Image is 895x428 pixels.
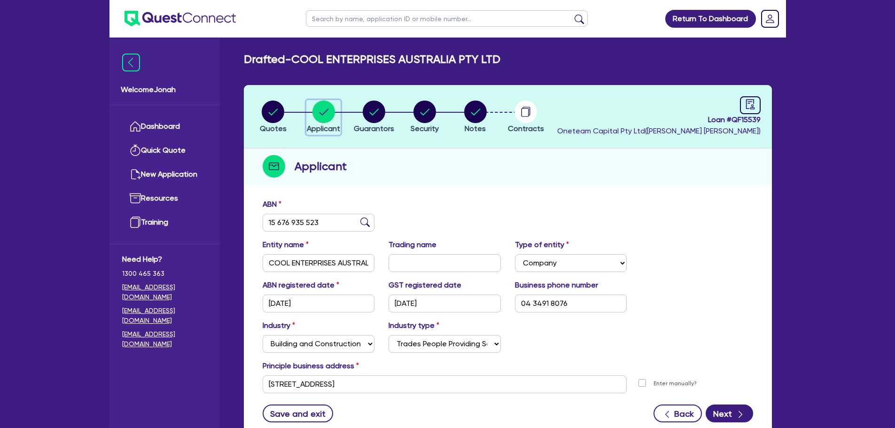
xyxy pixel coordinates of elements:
[465,124,486,133] span: Notes
[353,100,395,135] button: Guarantors
[508,124,544,133] span: Contracts
[259,100,287,135] button: Quotes
[515,280,598,291] label: Business phone number
[411,124,439,133] span: Security
[410,100,439,135] button: Security
[515,239,569,250] label: Type of entity
[130,193,141,204] img: resources
[263,405,334,422] button: Save and exit
[122,163,207,187] a: New Application
[654,379,697,388] label: Enter manually?
[706,405,753,422] button: Next
[122,54,140,71] img: icon-menu-close
[354,124,394,133] span: Guarantors
[389,280,461,291] label: GST registered date
[745,99,755,109] span: audit
[360,218,370,227] img: abn-lookup icon
[507,100,545,135] button: Contracts
[122,187,207,210] a: Resources
[654,405,702,422] button: Back
[130,145,141,156] img: quick-quote
[122,139,207,163] a: Quick Quote
[125,11,236,26] img: quest-connect-logo-blue
[263,360,359,372] label: Principle business address
[464,100,487,135] button: Notes
[263,155,285,178] img: step-icon
[389,295,501,312] input: DD / MM / YYYY
[665,10,756,28] a: Return To Dashboard
[389,320,439,331] label: Industry type
[122,210,207,234] a: Training
[260,124,287,133] span: Quotes
[307,124,340,133] span: Applicant
[263,280,339,291] label: ABN registered date
[130,169,141,180] img: new-application
[263,199,281,210] label: ABN
[122,115,207,139] a: Dashboard
[557,126,761,135] span: Oneteam Capital Pty Ltd ( [PERSON_NAME] [PERSON_NAME] )
[122,254,207,265] span: Need Help?
[758,7,782,31] a: Dropdown toggle
[295,158,347,175] h2: Applicant
[306,100,341,135] button: Applicant
[122,306,207,326] a: [EMAIL_ADDRESS][DOMAIN_NAME]
[244,53,500,66] h2: Drafted - COOL ENTERPRISES AUSTRALIA PTY LTD
[263,320,295,331] label: Industry
[557,114,761,125] span: Loan # QF15539
[121,84,209,95] span: Welcome Jonah
[122,329,207,349] a: [EMAIL_ADDRESS][DOMAIN_NAME]
[122,269,207,279] span: 1300 465 363
[122,282,207,302] a: [EMAIL_ADDRESS][DOMAIN_NAME]
[263,239,309,250] label: Entity name
[389,239,436,250] label: Trading name
[263,295,375,312] input: DD / MM / YYYY
[130,217,141,228] img: training
[306,10,588,27] input: Search by name, application ID or mobile number...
